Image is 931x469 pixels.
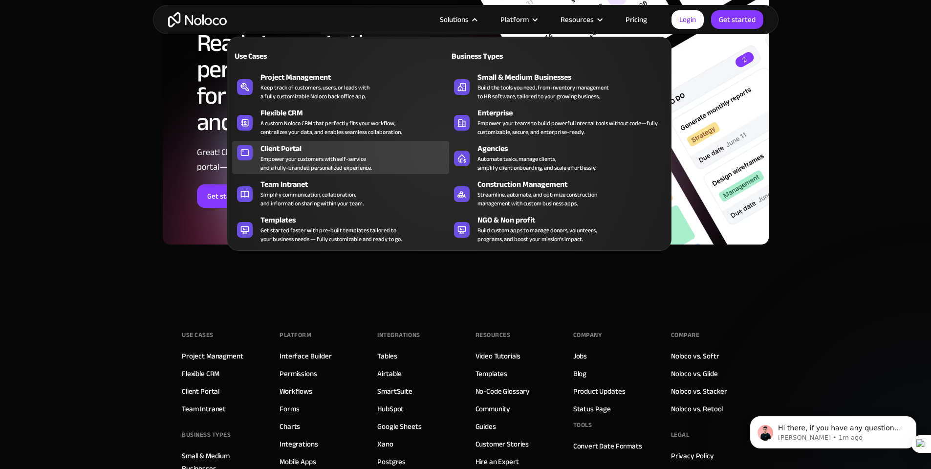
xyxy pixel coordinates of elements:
div: Resources [476,328,511,342]
a: Privacy Policy [671,449,714,462]
div: Solutions [428,13,488,26]
a: Jobs [573,350,587,362]
a: Small & Medium BusinessesBuild the tools you need, from inventory managementto HR software, tailo... [449,69,666,103]
a: Hire an Expert [476,455,519,468]
div: Business Types [449,50,554,62]
a: AgenciesAutomate tasks, manage clients,simplify client onboarding, and scale effortlessly. [449,141,666,174]
a: Pricing [613,13,659,26]
div: Agencies [477,143,671,155]
a: HubSpot [377,402,404,415]
a: Customer Stories [476,438,529,450]
div: Platform [500,13,529,26]
a: Mobile Apps [280,455,316,468]
div: Enterprise [477,107,671,119]
div: INTEGRATIONS [377,328,420,342]
a: Noloco vs. Glide [671,367,718,380]
a: Use Cases [232,45,449,67]
div: Keep track of customers, users, or leads with a fully customizable Noloco back office app. [260,83,369,101]
a: Construction ManagementStreamline, automate, and optimize constructionmanagement with custom busi... [449,177,666,210]
a: NGO & Non profitBuild custom apps to manage donors, volunteers,programs, and boost your mission’s... [449,212,666,246]
a: Convert Date Formats [573,440,642,452]
div: Platform [488,13,548,26]
div: NGO & Non profit [477,214,671,226]
div: Small & Medium Businesses [477,71,671,83]
a: Noloco vs. Stacker [671,385,727,398]
div: Compare [671,328,700,342]
div: Solutions [440,13,469,26]
div: Flexible CRM [260,107,454,119]
a: Interface Builder [280,350,331,362]
div: Get started faster with pre-built templates tailored to your business needs — fully customizable ... [260,226,402,244]
a: Team Intranet [182,402,226,415]
div: Team Intranet [260,179,454,190]
a: Tables [377,350,397,362]
a: Airtable [377,367,402,380]
a: Integrations [280,438,318,450]
a: EnterpriseEmpower your teams to build powerful internal tools without code—fully customizable, se... [449,105,666,138]
div: Empower your customers with self-service and a fully-branded personalized experience. [260,155,372,172]
div: Resources [561,13,594,26]
div: Construction Management [477,179,671,190]
a: Get started [711,10,763,29]
div: Tools [573,418,592,432]
a: Templates [476,367,508,380]
a: Project Managment [182,350,243,362]
a: Flexible CRMA custom Noloco CRM that perfectly fits your workflow,centralizes your data, and enab... [232,105,449,138]
div: Use Cases [232,50,337,62]
a: No-Code Glossary [476,385,530,398]
div: Platform [280,328,311,342]
div: Project Management [260,71,454,83]
a: Get started for free [197,184,281,208]
div: BUSINESS TYPES [182,427,231,442]
iframe: Intercom notifications message [736,396,931,464]
a: Workflows [280,385,312,398]
a: Client PortalEmpower your customers with self-serviceand a fully-branded personalized experience. [232,141,449,174]
a: Postgres [377,455,406,468]
div: Automate tasks, manage clients, simplify client onboarding, and scale effortlessly. [477,155,596,172]
a: Forms [280,402,299,415]
a: TemplatesGet started faster with pre-built templates tailored toyour business needs — fully custo... [232,212,449,246]
a: Guides [476,420,496,433]
a: Flexible CRM [182,367,219,380]
div: Company [573,328,602,342]
div: Client Portal [260,143,454,155]
a: Community [476,402,511,415]
div: Great! Click below to start designing your custom portal—no developer expertise required! [197,145,444,175]
a: Video Tutorials [476,350,521,362]
a: Status Page [573,402,611,415]
div: Legal [671,427,690,442]
nav: Solutions [227,23,671,251]
a: Client Portal [182,385,219,398]
a: Team IntranetSimplify communication, collaboration,and information sharing within your team. [232,177,449,210]
a: Business Types [449,45,666,67]
div: Build custom apps to manage donors, volunteers, programs, and boost your mission’s impact. [477,226,597,244]
div: Templates [260,214,454,226]
a: Product Updates [573,385,626,398]
a: Permissions [280,367,317,380]
a: Noloco vs. Retool [671,402,723,415]
div: Build the tools you need, from inventory management to HR software, tailored to your growing busi... [477,83,609,101]
div: Streamline, automate, and optimize construction management with custom business apps. [477,190,597,208]
a: Noloco vs. Softr [671,350,719,362]
a: Login [671,10,704,29]
div: Use Cases [182,328,214,342]
div: A custom Noloco CRM that perfectly fits your workflow, centralizes your data, and enables seamles... [260,119,402,136]
h2: Ready to create the perfect client portal for your customers and team? [197,30,444,135]
div: Empower your teams to build powerful internal tools without code—fully customizable, secure, and ... [477,119,661,136]
a: Project ManagementKeep track of customers, users, or leads witha fully customizable Noloco back o... [232,69,449,103]
a: Charts [280,420,300,433]
a: Blog [573,367,586,380]
a: Google Sheets [377,420,421,433]
a: SmartSuite [377,385,412,398]
a: home [168,12,227,27]
div: Simplify communication, collaboration, and information sharing within your team. [260,190,364,208]
div: Resources [548,13,613,26]
a: Xano [377,438,393,450]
